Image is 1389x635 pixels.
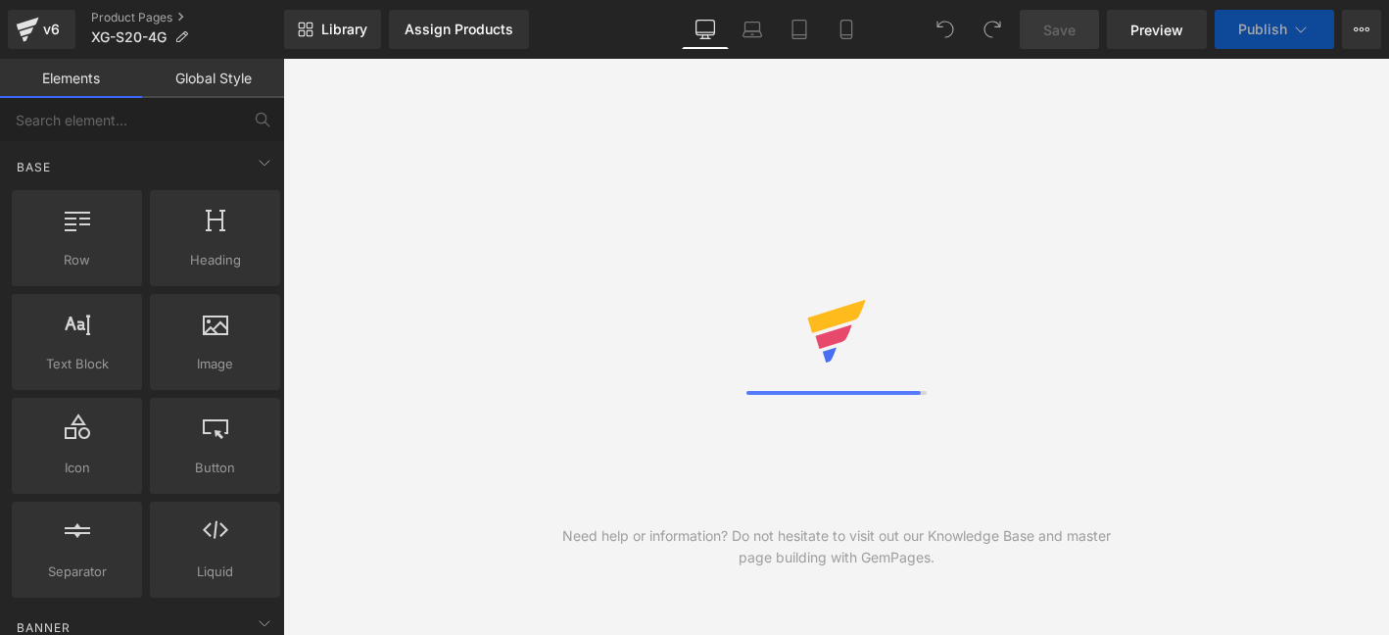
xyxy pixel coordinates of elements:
[39,17,64,42] div: v6
[973,10,1012,49] button: Redo
[156,354,274,374] span: Image
[682,10,729,49] a: Desktop
[823,10,870,49] a: Mobile
[729,10,776,49] a: Laptop
[926,10,965,49] button: Undo
[142,59,284,98] a: Global Style
[18,562,136,582] span: Separator
[156,250,274,270] span: Heading
[1342,10,1381,49] button: More
[1043,20,1076,40] span: Save
[776,10,823,49] a: Tablet
[91,29,167,45] span: XG-S20-4G
[156,562,274,582] span: Liquid
[15,158,53,176] span: Base
[1215,10,1334,49] button: Publish
[1130,20,1183,40] span: Preview
[405,22,513,37] div: Assign Products
[8,10,75,49] a: v6
[559,525,1113,568] div: Need help or information? Do not hesitate to visit out our Knowledge Base and master page buildin...
[1107,10,1207,49] a: Preview
[18,250,136,270] span: Row
[156,458,274,478] span: Button
[1238,22,1287,37] span: Publish
[18,354,136,374] span: Text Block
[284,10,381,49] a: New Library
[91,10,284,25] a: Product Pages
[18,458,136,478] span: Icon
[321,21,367,38] span: Library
